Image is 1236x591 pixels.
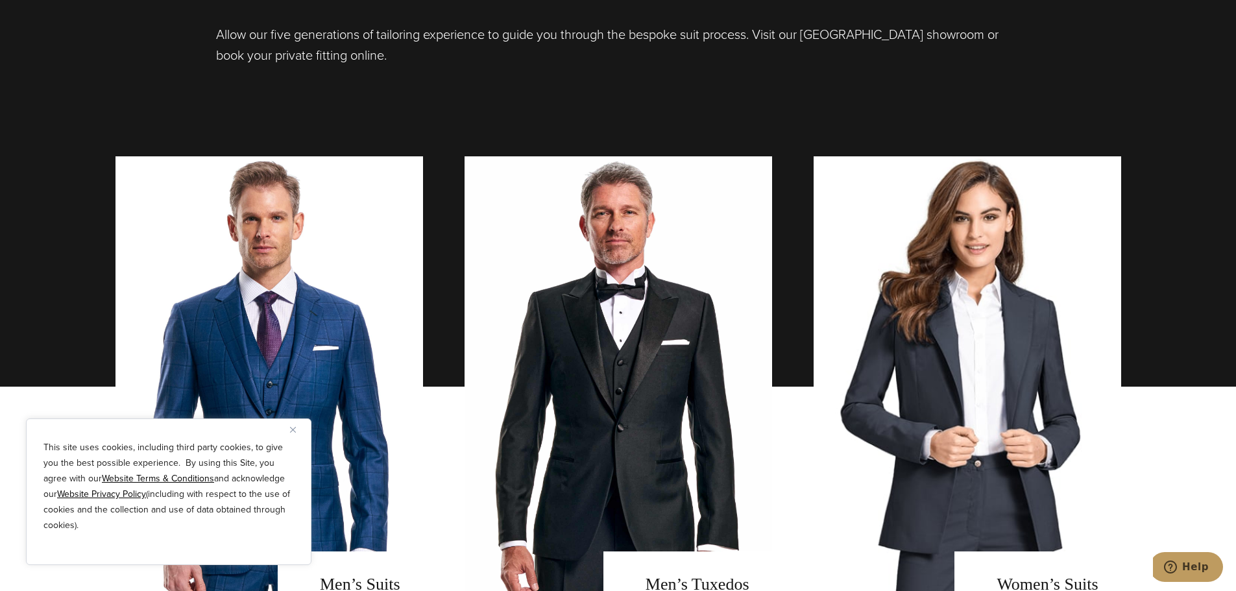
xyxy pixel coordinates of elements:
iframe: Opens a widget where you can chat to one of our agents [1153,552,1223,585]
a: Website Terms & Conditions [102,472,214,485]
p: This site uses cookies, including third party cookies, to give you the best possible experience. ... [43,440,294,533]
p: Allow our five generations of tailoring experience to guide you through the bespoke suit process.... [216,24,1021,66]
button: Close [290,422,306,437]
img: Close [290,427,296,433]
a: Website Privacy Policy [57,487,146,501]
